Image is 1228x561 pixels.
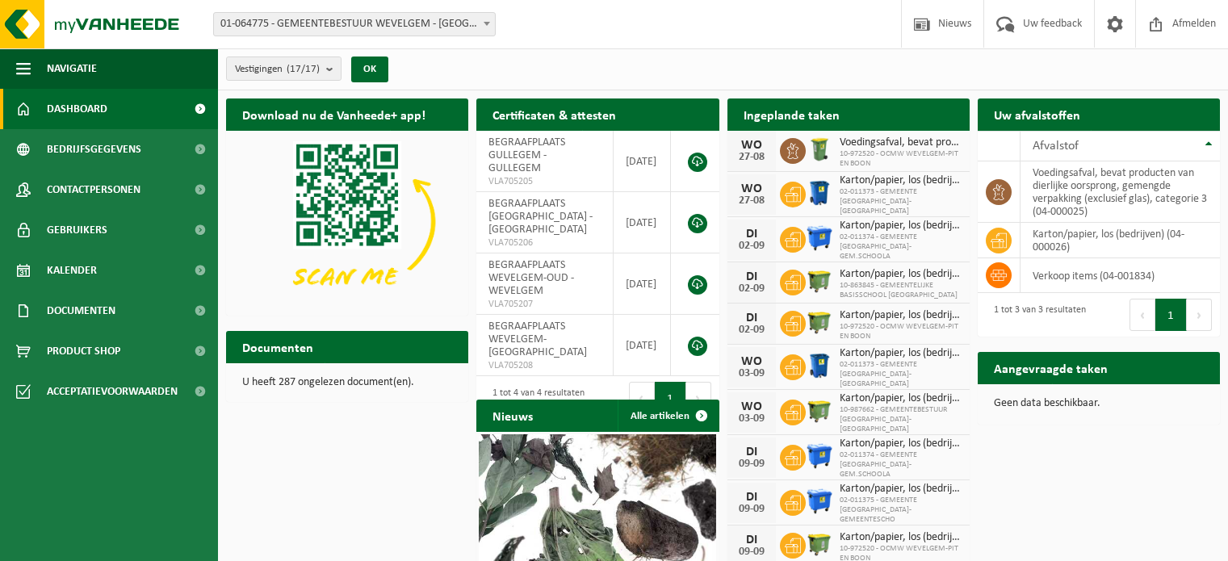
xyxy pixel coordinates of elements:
[736,355,768,368] div: WO
[736,312,768,324] div: DI
[47,170,140,210] span: Contactpersonen
[47,331,120,371] span: Product Shop
[1021,258,1220,293] td: verkoop items (04-001834)
[806,308,833,336] img: WB-1100-HPE-GN-50
[806,136,833,163] img: WB-0240-HPE-GN-50
[736,195,768,207] div: 27-08
[242,377,452,388] p: U heeft 287 ongelezen document(en).
[806,352,833,379] img: WB-0370-HPE-BE-01
[736,241,768,252] div: 02-09
[840,496,962,525] span: 02-011375 - GEMEENTE [GEOGRAPHIC_DATA]-GEMEENTESCHO
[840,187,962,216] span: 02-011373 - GEMEENTE [GEOGRAPHIC_DATA]-[GEOGRAPHIC_DATA]
[736,368,768,379] div: 03-09
[488,136,565,174] span: BEGRAAFPLAATS GULLEGEM - GULLEGEM
[736,546,768,558] div: 09-09
[806,179,833,207] img: WB-0370-HPE-BE-01
[47,89,107,129] span: Dashboard
[226,57,342,81] button: Vestigingen(17/17)
[614,131,671,192] td: [DATE]
[840,531,962,544] span: Karton/papier, los (bedrijven)
[840,405,962,434] span: 10-987662 - GEMEENTEBESTUUR [GEOGRAPHIC_DATA]-[GEOGRAPHIC_DATA]
[655,382,686,414] button: 1
[1155,299,1187,331] button: 1
[1187,299,1212,331] button: Next
[351,57,388,82] button: OK
[484,380,585,416] div: 1 tot 4 van 4 resultaten
[806,224,833,252] img: WB-1100-HPE-BE-01
[488,359,601,372] span: VLA705208
[840,392,962,405] span: Karton/papier, los (bedrijven)
[840,281,962,300] span: 10-863845 - GEMEENTELIJKE BASISSCHOOL [GEOGRAPHIC_DATA]
[840,268,962,281] span: Karton/papier, los (bedrijven)
[736,139,768,152] div: WO
[226,131,468,312] img: Download de VHEPlus App
[1021,223,1220,258] td: karton/papier, los (bedrijven) (04-000026)
[736,270,768,283] div: DI
[686,382,711,414] button: Next
[840,483,962,496] span: Karton/papier, los (bedrijven)
[488,175,601,188] span: VLA705205
[840,220,962,232] span: Karton/papier, los (bedrijven)
[476,400,549,431] h2: Nieuws
[840,322,962,341] span: 10-972520 - OCMW WEVELGEM-PIT EN BOON
[840,309,962,322] span: Karton/papier, los (bedrijven)
[736,400,768,413] div: WO
[840,450,962,479] span: 02-011374 - GEMEENTE [GEOGRAPHIC_DATA]-GEM.SCHOOLA
[736,446,768,458] div: DI
[1021,161,1220,223] td: voedingsafval, bevat producten van dierlijke oorsprong, gemengde verpakking (exclusief glas), cat...
[1033,140,1079,153] span: Afvalstof
[736,413,768,425] div: 03-09
[994,398,1204,409] p: Geen data beschikbaar.
[226,98,442,130] h2: Download nu de Vanheede+ app!
[736,458,768,470] div: 09-09
[840,437,962,450] span: Karton/papier, los (bedrijven)
[806,488,833,515] img: WB-1100-HPE-BE-01
[806,442,833,470] img: WB-1100-HPE-BE-01
[47,48,97,89] span: Navigatie
[736,283,768,295] div: 02-09
[47,250,97,291] span: Kalender
[235,57,320,82] span: Vestigingen
[736,182,768,195] div: WO
[727,98,856,130] h2: Ingeplande taken
[1130,299,1155,331] button: Previous
[840,347,962,360] span: Karton/papier, los (bedrijven)
[736,504,768,515] div: 09-09
[978,98,1096,130] h2: Uw afvalstoffen
[618,400,718,432] a: Alle artikelen
[214,13,495,36] span: 01-064775 - GEMEENTEBESTUUR WEVELGEM - WEVELGEM
[840,360,962,389] span: 02-011373 - GEMEENTE [GEOGRAPHIC_DATA]-[GEOGRAPHIC_DATA]
[47,291,115,331] span: Documenten
[614,315,671,376] td: [DATE]
[806,397,833,425] img: WB-1100-HPE-GN-50
[476,98,632,130] h2: Certificaten & attesten
[840,149,962,169] span: 10-972520 - OCMW WEVELGEM-PIT EN BOON
[488,298,601,311] span: VLA705207
[840,232,962,262] span: 02-011374 - GEMEENTE [GEOGRAPHIC_DATA]-GEM.SCHOOLA
[287,64,320,74] count: (17/17)
[736,228,768,241] div: DI
[488,198,593,236] span: BEGRAAFPLAATS [GEOGRAPHIC_DATA] - [GEOGRAPHIC_DATA]
[986,297,1086,333] div: 1 tot 3 van 3 resultaten
[488,237,601,249] span: VLA705206
[629,382,655,414] button: Previous
[47,129,141,170] span: Bedrijfsgegevens
[736,491,768,504] div: DI
[213,12,496,36] span: 01-064775 - GEMEENTEBESTUUR WEVELGEM - WEVELGEM
[488,320,587,358] span: BEGRAAFPLAATS WEVELGEM-[GEOGRAPHIC_DATA]
[978,352,1124,383] h2: Aangevraagde taken
[840,174,962,187] span: Karton/papier, los (bedrijven)
[226,331,329,362] h2: Documenten
[47,371,178,412] span: Acceptatievoorwaarden
[614,253,671,315] td: [DATE]
[736,324,768,336] div: 02-09
[736,152,768,163] div: 27-08
[806,530,833,558] img: WB-1100-HPE-GN-50
[806,267,833,295] img: WB-1100-HPE-GN-50
[488,259,574,297] span: BEGRAAFPLAATS WEVELGEM-OUD - WEVELGEM
[47,210,107,250] span: Gebruikers
[840,136,962,149] span: Voedingsafval, bevat producten van dierlijke oorsprong, gemengde verpakking (exc...
[736,534,768,546] div: DI
[614,192,671,253] td: [DATE]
